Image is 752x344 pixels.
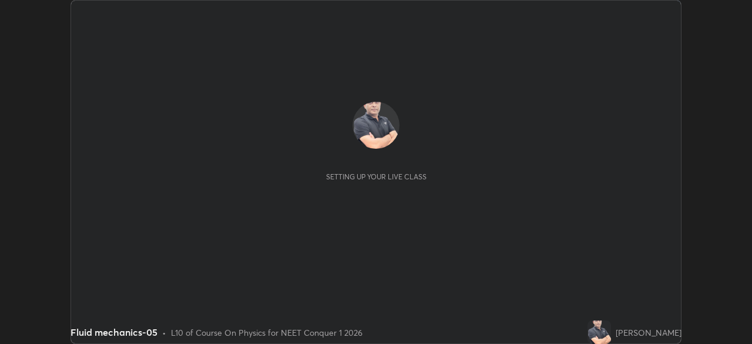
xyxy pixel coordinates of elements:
[326,172,427,181] div: Setting up your live class
[587,320,611,344] img: 2cedd6bda10141d99be5a37104ce2ff3.png
[70,325,157,339] div: Fluid mechanics-05
[162,326,166,339] div: •
[171,326,362,339] div: L10 of Course On Physics for NEET Conquer 1 2026
[352,102,399,149] img: 2cedd6bda10141d99be5a37104ce2ff3.png
[616,326,681,339] div: [PERSON_NAME]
